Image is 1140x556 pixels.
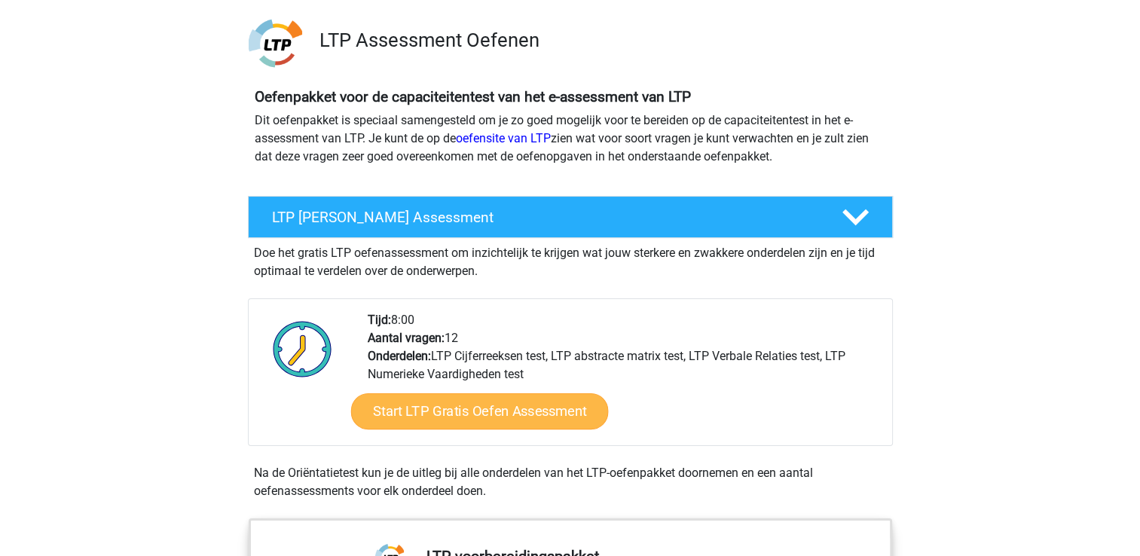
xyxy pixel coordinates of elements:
[456,131,551,145] a: oefensite van LTP
[356,311,891,445] div: 8:00 12 LTP Cijferreeksen test, LTP abstracte matrix test, LTP Verbale Relaties test, LTP Numerie...
[248,238,893,280] div: Doe het gratis LTP oefenassessment om inzichtelijk te krijgen wat jouw sterkere en zwakkere onder...
[255,112,886,166] p: Dit oefenpakket is speciaal samengesteld om je zo goed mogelijk voor te bereiden op de capaciteit...
[368,331,445,345] b: Aantal vragen:
[368,349,431,363] b: Onderdelen:
[319,29,881,52] h3: LTP Assessment Oefenen
[272,209,818,226] h4: LTP [PERSON_NAME] Assessment
[368,313,391,327] b: Tijd:
[242,196,899,238] a: LTP [PERSON_NAME] Assessment
[350,393,608,429] a: Start LTP Gratis Oefen Assessment
[255,88,691,105] b: Oefenpakket voor de capaciteitentest van het e-assessment van LTP
[264,311,341,386] img: Klok
[248,464,893,500] div: Na de Oriëntatietest kun je de uitleg bij alle onderdelen van het LTP-oefenpakket doornemen en ee...
[249,17,302,70] img: ltp.png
